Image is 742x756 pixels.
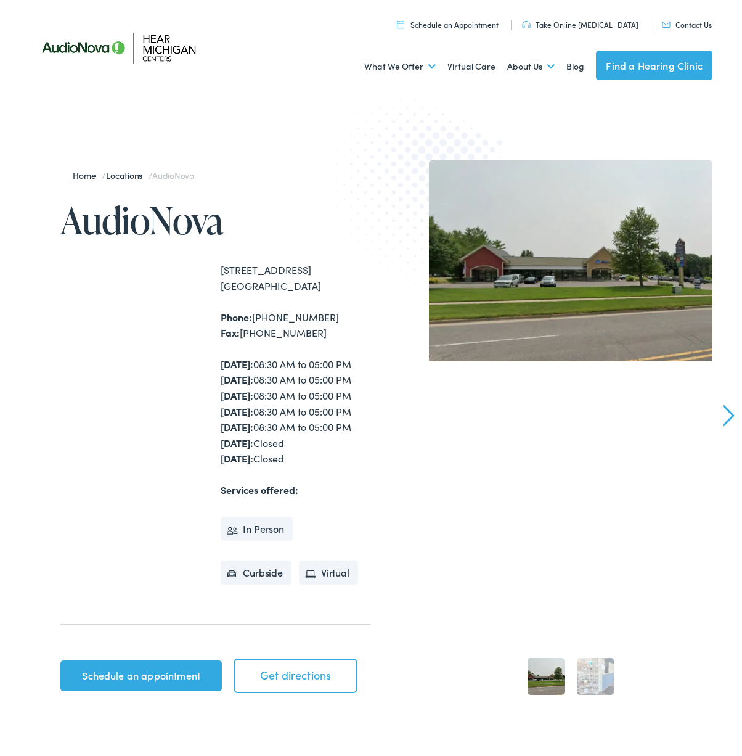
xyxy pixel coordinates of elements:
span: / / [73,169,194,181]
strong: [DATE]: [221,357,253,371]
a: Schedule an appointment [60,660,222,691]
a: Virtual Care [447,44,495,89]
a: 2 [577,658,614,695]
a: Locations [106,169,149,181]
strong: [DATE]: [221,451,253,465]
strong: [DATE]: [221,372,253,386]
li: Curbside [221,561,291,585]
div: [STREET_ADDRESS] [GEOGRAPHIC_DATA] [221,262,371,294]
li: Virtual [299,561,358,585]
div: [PHONE_NUMBER] [PHONE_NUMBER] [221,310,371,341]
a: Next [722,405,734,427]
strong: [DATE]: [221,405,253,418]
strong: Phone: [221,310,252,324]
img: utility icon [662,22,671,28]
a: What We Offer [364,44,436,89]
img: utility icon [397,20,404,28]
a: Home [73,169,102,181]
li: In Person [221,517,293,541]
span: AudioNova [152,169,194,181]
a: Blog [566,44,584,89]
a: Schedule an Appointment [397,19,499,30]
img: utility icon [522,21,531,28]
strong: [DATE]: [221,388,253,402]
a: Get directions [234,659,357,693]
a: About Us [507,44,555,89]
div: 08:30 AM to 05:00 PM 08:30 AM to 05:00 PM 08:30 AM to 05:00 PM 08:30 AM to 05:00 PM 08:30 AM to 0... [221,356,371,467]
strong: Services offered: [221,483,298,496]
h1: AudioNova [60,200,371,240]
strong: [DATE]: [221,420,253,433]
a: Take Online [MEDICAL_DATA] [522,19,638,30]
strong: Fax: [221,326,240,339]
a: Contact Us [662,19,712,30]
strong: [DATE]: [221,436,253,450]
a: 1 [528,658,565,695]
a: Find a Hearing Clinic [596,51,712,80]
